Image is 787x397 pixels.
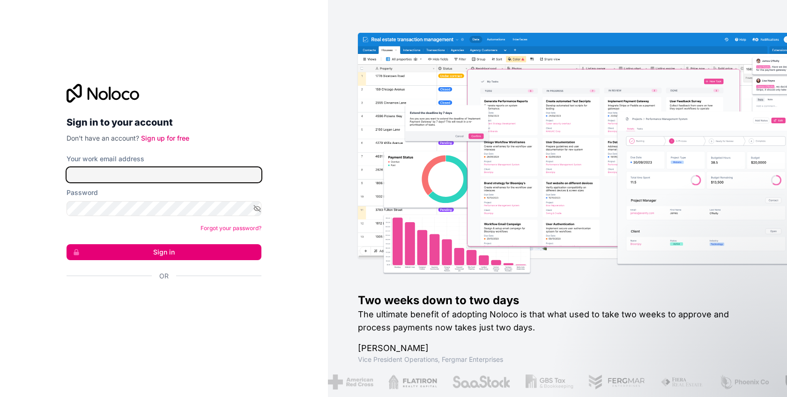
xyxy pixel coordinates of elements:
[452,375,511,390] img: /assets/saastock-C6Zbiodz.png
[67,114,261,131] h2: Sign in to your account
[358,342,757,355] h1: [PERSON_NAME]
[388,375,437,390] img: /assets/flatiron-C8eUkumj.png
[328,375,373,390] img: /assets/american-red-cross-BAupjrZR.png
[200,225,261,232] a: Forgot your password?
[67,244,261,260] button: Sign in
[67,167,261,182] input: Email address
[67,134,139,142] span: Don't have an account?
[159,271,169,281] span: Or
[526,375,573,390] img: /assets/gbstax-C-GtDUiK.png
[67,201,261,216] input: Password
[588,375,645,390] img: /assets/fergmar-CudnrXN5.png
[67,154,144,164] label: Your work email address
[358,355,757,364] h1: Vice President Operations , Fergmar Enterprises
[358,293,757,308] h1: Two weeks down to two days
[62,291,259,312] iframe: Sign in with Google Button
[67,188,98,197] label: Password
[358,308,757,334] h2: The ultimate benefit of adopting Noloco is that what used to take two weeks to approve and proces...
[141,134,189,142] a: Sign up for free
[600,327,787,392] iframe: Intercom notifications message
